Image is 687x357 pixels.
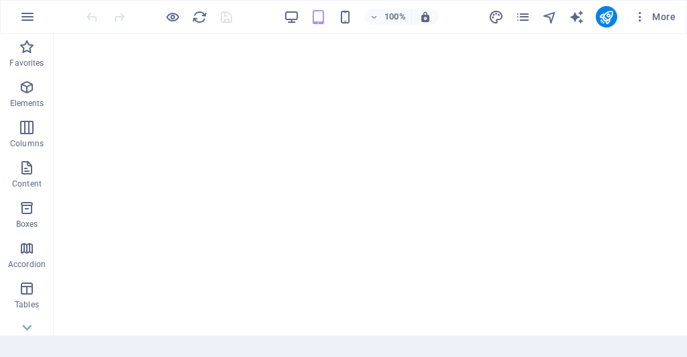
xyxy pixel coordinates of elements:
i: AI Writer [569,9,584,25]
button: pages [515,9,531,25]
i: On resize automatically adjust zoom level to fit chosen device. [419,11,431,23]
i: Publish [598,9,614,25]
button: publish [596,6,617,28]
font: Tables [15,300,39,309]
button: text_generator [569,9,585,25]
button: More [628,6,681,28]
button: reload [191,9,207,25]
button: navigator [542,9,558,25]
button: 100% [364,9,412,25]
font: More [652,11,676,22]
font: Boxes [16,219,38,229]
i: Design (Ctrl+Alt+Y) [488,9,504,25]
font: Elements [10,99,44,108]
i: Pages (Ctrl+Alt+S) [515,9,531,25]
font: Content [12,179,42,189]
font: 100% [384,11,405,21]
font: Favorites [9,58,44,68]
button: Click here to leave preview mode and continue editing [164,9,180,25]
i: Reload page [192,9,207,25]
i: Navigator [542,9,558,25]
font: Columns [10,139,44,148]
font: Accordion [8,260,46,269]
button: design [488,9,505,25]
